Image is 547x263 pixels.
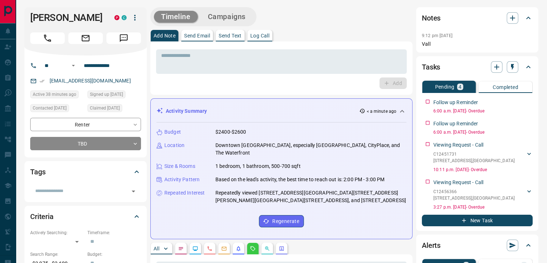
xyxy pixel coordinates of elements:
div: Thu Oct 09 2025 [30,104,84,114]
button: Open [69,61,78,70]
svg: Email Verified [40,79,45,84]
div: Tue Oct 14 2025 [30,90,84,101]
h2: Alerts [422,240,441,251]
button: Open [128,186,138,196]
p: 9:12 pm [DATE] [422,33,452,38]
p: Send Email [184,33,210,38]
p: Repeated Interest [164,189,205,197]
div: Notes [422,9,533,27]
span: Contacted [DATE] [33,104,67,112]
p: < a minute ago [366,108,396,115]
p: Follow up Reminder [433,99,478,106]
span: Call [30,32,65,44]
p: Search Range: [30,251,84,258]
div: C12451731[STREET_ADDRESS],[GEOGRAPHIC_DATA] [433,150,533,165]
div: TBD [30,137,141,150]
p: 4 [459,84,461,89]
span: Signed up [DATE] [90,91,123,98]
div: Thu Oct 09 2025 [87,90,141,101]
h1: [PERSON_NAME] [30,12,104,23]
p: Add Note [154,33,176,38]
p: Viewing Request - Call [433,141,483,149]
span: Active 38 minutes ago [33,91,76,98]
p: Send Text [219,33,242,38]
p: Actively Searching: [30,229,84,236]
p: Follow up Reminder [433,120,478,128]
svg: Lead Browsing Activity [192,246,198,251]
div: Tags [30,163,141,180]
p: C12451731 [433,151,515,157]
p: [STREET_ADDRESS] , [GEOGRAPHIC_DATA] [433,195,515,201]
button: New Task [422,215,533,226]
div: Renter [30,118,141,131]
a: [EMAIL_ADDRESS][DOMAIN_NAME] [50,78,131,84]
p: 1 bedroom, 1 bathroom, 500-700 sqft [215,162,301,170]
p: $2400-$2600 [215,128,246,136]
svg: Opportunities [264,246,270,251]
p: 6:00 a.m. [DATE] - Overdue [433,108,533,114]
svg: Listing Alerts [236,246,241,251]
p: Pending [435,84,454,89]
p: Downtown [GEOGRAPHIC_DATA], especially [GEOGRAPHIC_DATA], CityPlace, and The Waterfront [215,142,406,157]
p: Size & Rooms [164,162,195,170]
button: Timeline [154,11,198,23]
svg: Notes [178,246,184,251]
h2: Notes [422,12,441,24]
p: 6:00 a.m. [DATE] - Overdue [433,129,533,135]
div: Thu Oct 09 2025 [87,104,141,114]
svg: Agent Actions [279,246,284,251]
span: Email [68,32,103,44]
p: Repeatedly viewed [STREET_ADDRESS][GEOGRAPHIC_DATA][STREET_ADDRESS][PERSON_NAME][GEOGRAPHIC_DATA]... [215,189,406,204]
button: Regenerate [259,215,304,227]
button: Campaigns [201,11,253,23]
svg: Emails [221,246,227,251]
div: Criteria [30,208,141,225]
p: C12456366 [433,188,515,195]
p: Completed [493,85,518,90]
div: C12456366[STREET_ADDRESS],[GEOGRAPHIC_DATA] [433,187,533,203]
p: 10:11 p.m. [DATE] - Overdue [433,166,533,173]
div: Tasks [422,58,533,76]
div: property.ca [114,15,119,20]
p: Location [164,142,184,149]
p: Budget: [87,251,141,258]
p: Viewing Request - Call [433,179,483,186]
p: Activity Pattern [164,176,200,183]
p: Timeframe: [87,229,141,236]
svg: Calls [207,246,213,251]
span: Claimed [DATE] [90,104,120,112]
div: Activity Summary< a minute ago [156,104,406,118]
h2: Tasks [422,61,440,73]
h2: Tags [30,166,45,178]
p: All [154,246,159,251]
p: Log Call [250,33,269,38]
svg: Requests [250,246,256,251]
p: 3:27 p.m. [DATE] - Overdue [433,204,533,210]
p: Based on the lead's activity, the best time to reach out is: 2:00 PM - 3:00 PM [215,176,384,183]
p: Budget [164,128,181,136]
p: [STREET_ADDRESS] , [GEOGRAPHIC_DATA] [433,157,515,164]
div: Alerts [422,237,533,254]
span: Message [106,32,141,44]
h2: Criteria [30,211,54,222]
p: Vall [422,40,533,48]
div: condos.ca [122,15,127,20]
p: Activity Summary [166,107,207,115]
